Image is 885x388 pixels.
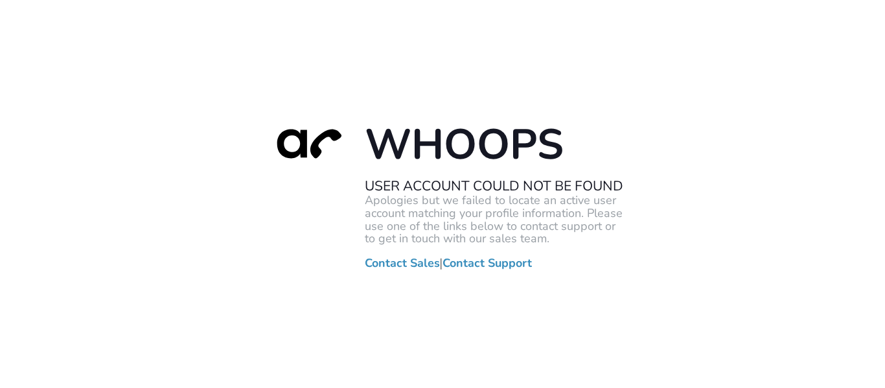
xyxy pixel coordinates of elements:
[261,118,624,269] div: |
[442,257,532,270] a: Contact Support
[365,177,624,194] h2: User Account Could Not Be Found
[365,118,624,170] h1: Whoops
[365,194,624,245] p: Apologies but we failed to locate an active user account matching your profile information. Pleas...
[365,257,440,270] a: Contact Sales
